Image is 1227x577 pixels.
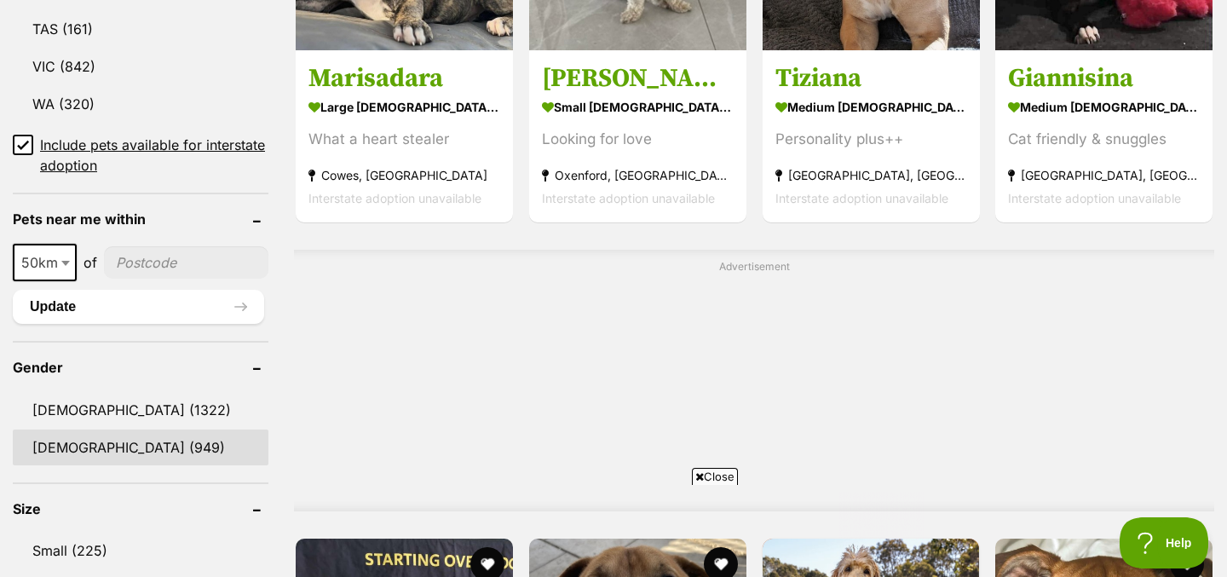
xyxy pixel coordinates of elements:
[775,191,948,205] span: Interstate adoption unavailable
[13,290,264,324] button: Update
[104,246,268,279] input: postcode
[1008,128,1200,151] div: Cat friendly & snuggles
[341,281,1167,494] iframe: Advertisement
[13,392,268,428] a: [DEMOGRAPHIC_DATA] (1322)
[294,250,1214,511] div: Advertisement
[308,128,500,151] div: What a heart stealer
[296,49,513,222] a: Marisadara large [DEMOGRAPHIC_DATA] Dog What a heart stealer Cowes, [GEOGRAPHIC_DATA] Interstate ...
[1008,62,1200,95] h3: Giannisina
[542,191,715,205] span: Interstate adoption unavailable
[1008,95,1200,119] strong: medium [DEMOGRAPHIC_DATA] Dog
[40,135,268,176] span: Include pets available for interstate adoption
[13,501,268,516] header: Size
[308,62,500,95] h3: Marisadara
[775,128,967,151] div: Personality plus++
[13,135,268,176] a: Include pets available for interstate adoption
[303,492,924,568] iframe: Advertisement
[84,252,97,273] span: of
[775,164,967,187] strong: [GEOGRAPHIC_DATA], [GEOGRAPHIC_DATA]
[13,430,268,465] a: [DEMOGRAPHIC_DATA] (949)
[1008,191,1181,205] span: Interstate adoption unavailable
[14,251,75,274] span: 50km
[13,49,268,84] a: VIC (842)
[13,211,268,227] header: Pets near me within
[775,62,967,95] h3: Tiziana
[763,49,980,222] a: Tiziana medium [DEMOGRAPHIC_DATA] Dog Personality plus++ [GEOGRAPHIC_DATA], [GEOGRAPHIC_DATA] Int...
[542,62,734,95] h3: [PERSON_NAME]
[13,244,77,281] span: 50km
[308,164,500,187] strong: Cowes, [GEOGRAPHIC_DATA]
[529,49,746,222] a: [PERSON_NAME] small [DEMOGRAPHIC_DATA] Dog Looking for love Oxenford, [GEOGRAPHIC_DATA] Interstat...
[775,95,967,119] strong: medium [DEMOGRAPHIC_DATA] Dog
[542,128,734,151] div: Looking for love
[692,468,738,485] span: Close
[13,11,268,47] a: TAS (161)
[13,360,268,375] header: Gender
[1008,164,1200,187] strong: [GEOGRAPHIC_DATA], [GEOGRAPHIC_DATA]
[1120,517,1210,568] iframe: Help Scout Beacon - Open
[542,95,734,119] strong: small [DEMOGRAPHIC_DATA] Dog
[13,533,268,568] a: Small (225)
[995,49,1213,222] a: Giannisina medium [DEMOGRAPHIC_DATA] Dog Cat friendly & snuggles [GEOGRAPHIC_DATA], [GEOGRAPHIC_D...
[13,86,268,122] a: WA (320)
[542,164,734,187] strong: Oxenford, [GEOGRAPHIC_DATA]
[308,95,500,119] strong: large [DEMOGRAPHIC_DATA] Dog
[308,191,481,205] span: Interstate adoption unavailable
